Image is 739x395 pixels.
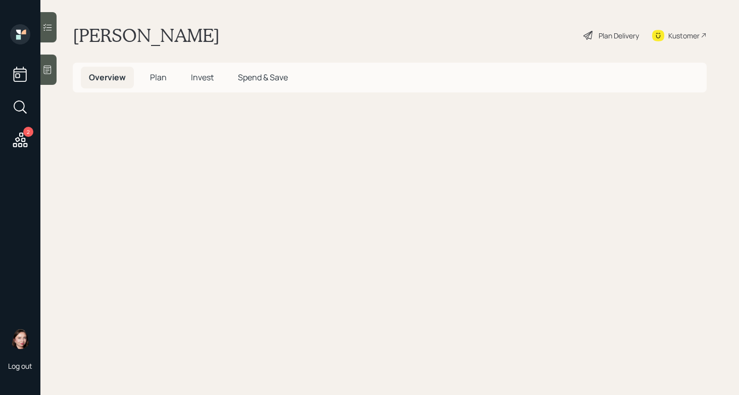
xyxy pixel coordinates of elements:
[191,72,214,83] span: Invest
[8,361,32,371] div: Log out
[23,127,33,137] div: 2
[89,72,126,83] span: Overview
[10,329,30,349] img: aleksandra-headshot.png
[238,72,288,83] span: Spend & Save
[668,30,700,41] div: Kustomer
[599,30,639,41] div: Plan Delivery
[150,72,167,83] span: Plan
[73,24,220,46] h1: [PERSON_NAME]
